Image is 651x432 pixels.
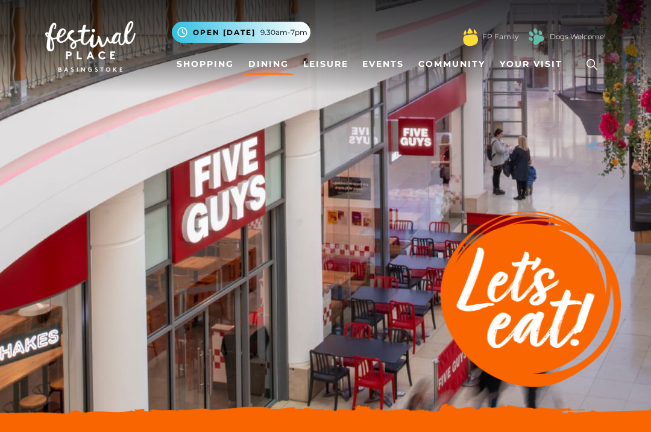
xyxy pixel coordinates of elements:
[172,22,310,43] button: Open [DATE] 9.30am-7pm
[482,31,518,42] a: FP Family
[260,27,307,38] span: 9.30am-7pm
[172,53,239,75] a: Shopping
[550,31,606,42] a: Dogs Welcome!
[244,53,294,75] a: Dining
[45,21,136,72] img: Festival Place Logo
[357,53,409,75] a: Events
[193,27,256,38] span: Open [DATE]
[298,53,353,75] a: Leisure
[495,53,573,75] a: Your Visit
[414,53,490,75] a: Community
[500,58,562,70] span: Your Visit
